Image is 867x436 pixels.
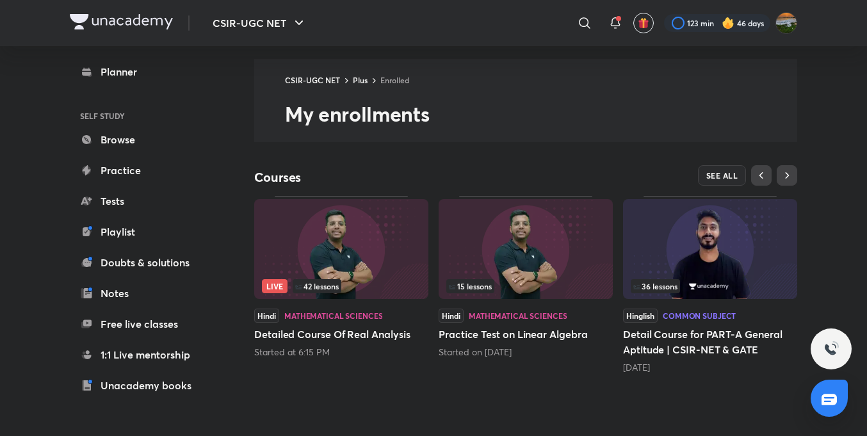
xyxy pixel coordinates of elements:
[70,188,218,214] a: Tests
[623,196,797,374] div: Detail Course for PART-A General Aptitude | CSIR-NET & GATE
[439,346,613,359] div: Started on Sept 11
[70,219,218,245] a: Playlist
[439,199,613,299] img: Thumbnail
[254,199,428,299] img: Thumbnail
[70,14,173,29] img: Company Logo
[70,250,218,275] a: Doubts & solutions
[623,361,797,374] div: 3 days ago
[262,279,421,293] div: left
[295,282,339,290] span: 42 lessons
[698,165,747,186] button: SEE ALL
[631,279,790,293] div: infocontainer
[623,309,658,323] span: Hinglish
[70,373,218,398] a: Unacademy books
[439,327,613,342] h5: Practice Test on Linear Algebra
[254,327,428,342] h5: Detailed Course Of Real Analysis
[205,10,314,36] button: CSIR-UGC NET
[70,311,218,337] a: Free live classes
[262,279,421,293] div: infosection
[254,309,279,323] span: Hindi
[775,12,797,34] img: Rudrapratap Sharma
[706,171,738,180] span: SEE ALL
[663,312,736,319] div: Common Subject
[254,169,526,186] h4: Courses
[439,309,464,323] span: Hindi
[631,279,790,293] div: infosection
[70,105,218,127] h6: SELF STUDY
[262,279,288,293] span: Live
[623,327,797,357] h5: Detail Course for PART-A General Aptitude | CSIR-NET & GATE
[446,279,605,293] div: infocontainer
[823,341,839,357] img: ttu
[262,279,421,293] div: infocontainer
[285,101,797,127] h2: My enrollments
[353,75,368,85] a: Plus
[469,312,567,319] div: Mathematical Sciences
[284,312,382,319] div: Mathematical Sciences
[70,59,218,85] a: Planner
[633,13,654,33] button: avatar
[439,196,613,359] div: Practice Test on Linear Algebra
[631,279,790,293] div: left
[446,279,605,293] div: left
[623,199,797,299] img: Thumbnail
[70,280,218,306] a: Notes
[285,75,340,85] a: CSIR-UGC NET
[380,75,409,85] a: Enrolled
[70,342,218,367] a: 1:1 Live mentorship
[449,282,492,290] span: 15 lessons
[633,282,677,290] span: 36 lessons
[70,14,173,33] a: Company Logo
[70,157,218,183] a: Practice
[70,127,218,152] a: Browse
[446,279,605,293] div: infosection
[254,346,428,359] div: Started at 6:15 PM
[254,196,428,359] div: Detailed Course Of Real Analysis
[638,17,649,29] img: avatar
[722,17,734,29] img: streak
